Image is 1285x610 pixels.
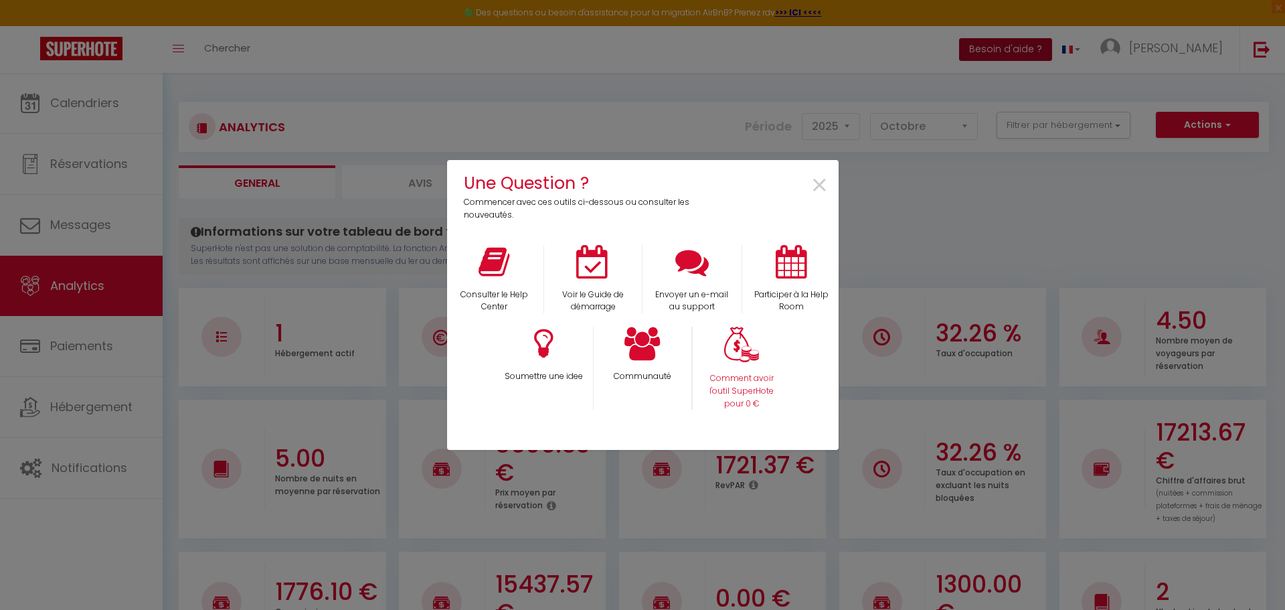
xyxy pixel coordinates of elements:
p: Comment avoir l'outil SuperHote pour 0 € [701,372,782,410]
p: Consulter le Help Center [454,289,535,314]
h4: Une Question ? [464,170,699,196]
p: Communauté [602,370,683,383]
p: Envoyer un e-mail au support [651,289,733,314]
p: Commencer avec ces outils ci-dessous ou consulter les nouveautés. [464,196,699,222]
button: Close [810,171,829,201]
p: Voir le Guide de démarrage [553,289,633,314]
span: × [810,165,829,207]
p: Soumettre une idee [503,370,584,383]
p: Participer à la Help Room [751,289,832,314]
img: Money bag [724,327,759,362]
